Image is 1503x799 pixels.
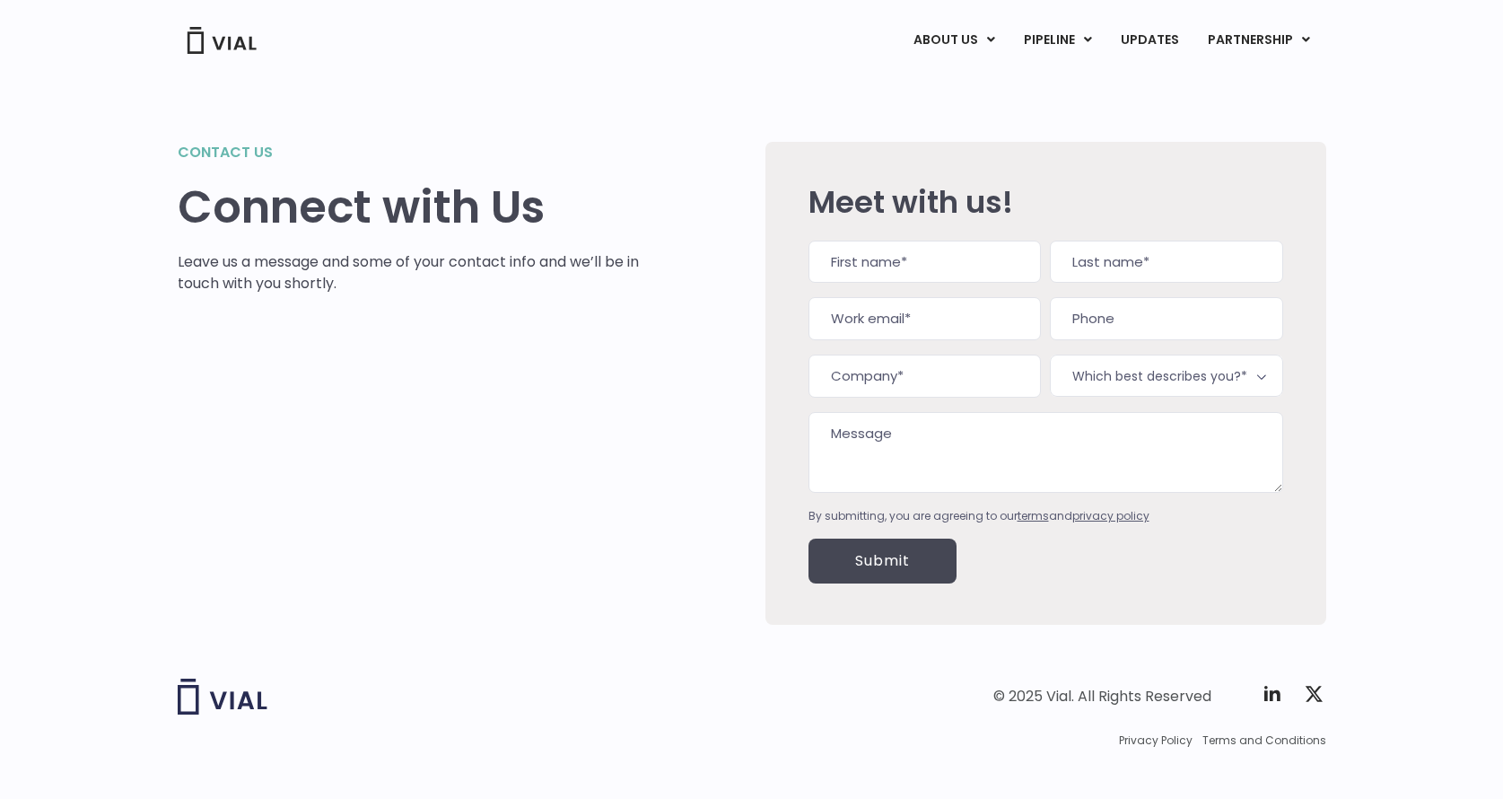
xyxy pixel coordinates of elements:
div: By submitting, you are agreeing to our and [808,508,1283,524]
img: Vial Logo [186,27,258,54]
p: Leave us a message and some of your contact info and we’ll be in touch with you shortly. [178,251,640,294]
input: First name* [808,241,1041,284]
a: terms [1018,508,1049,523]
input: Submit [808,539,957,584]
div: © 2025 Vial. All Rights Reserved [993,687,1211,707]
input: Last name* [1050,241,1282,284]
a: Privacy Policy [1119,733,1193,749]
span: Which best describes you?* [1050,355,1282,397]
a: PIPELINEMenu Toggle [1009,25,1105,56]
input: Company* [808,355,1041,398]
a: privacy policy [1072,508,1149,523]
a: UPDATES [1106,25,1193,56]
h1: Connect with Us [178,181,640,233]
h2: Meet with us! [808,185,1283,219]
img: Vial logo wih "Vial" spelled out [178,679,267,715]
input: Work email* [808,297,1041,340]
a: Terms and Conditions [1202,733,1326,749]
a: PARTNERSHIPMenu Toggle [1193,25,1324,56]
a: ABOUT USMenu Toggle [899,25,1009,56]
input: Phone [1050,297,1282,340]
h2: Contact us [178,142,640,163]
